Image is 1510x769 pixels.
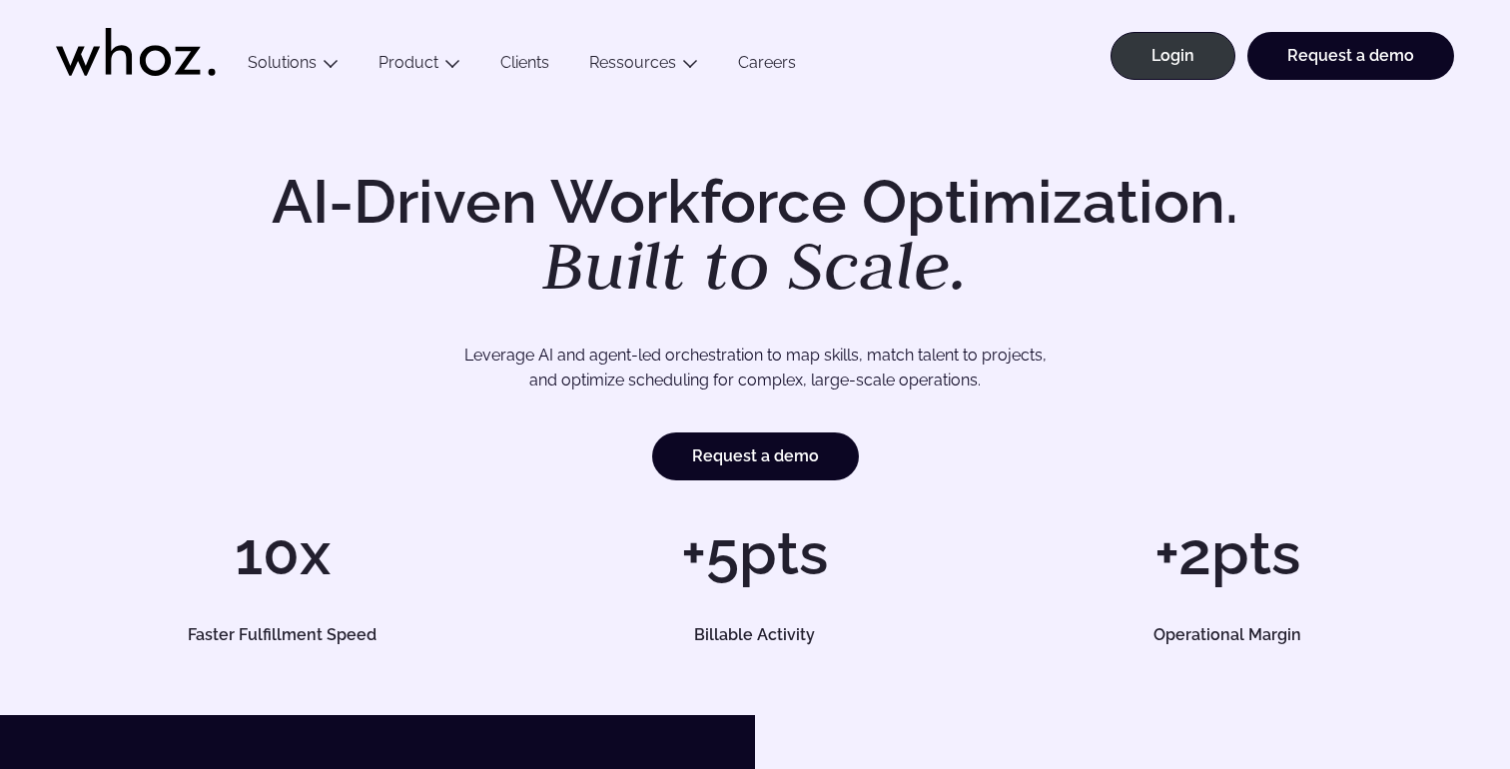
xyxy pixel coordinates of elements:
[652,432,859,480] a: Request a demo
[359,53,480,80] button: Product
[56,523,508,583] h1: 10x
[718,53,816,80] a: Careers
[228,53,359,80] button: Solutions
[1111,32,1235,80] a: Login
[480,53,569,80] a: Clients
[1378,637,1482,741] iframe: Chatbot
[589,53,676,72] a: Ressources
[244,172,1266,300] h1: AI-Driven Workforce Optimization.
[126,343,1384,393] p: Leverage AI and agent-led orchestration to map skills, match talent to projects, and optimize sch...
[542,221,968,309] em: Built to Scale.
[569,53,718,80] button: Ressources
[551,627,959,643] h5: Billable Activity
[79,627,486,643] h5: Faster Fulfillment Speed
[1247,32,1454,80] a: Request a demo
[1002,523,1454,583] h1: +2pts
[1024,627,1431,643] h5: Operational Margin
[378,53,438,72] a: Product
[528,523,981,583] h1: +5pts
